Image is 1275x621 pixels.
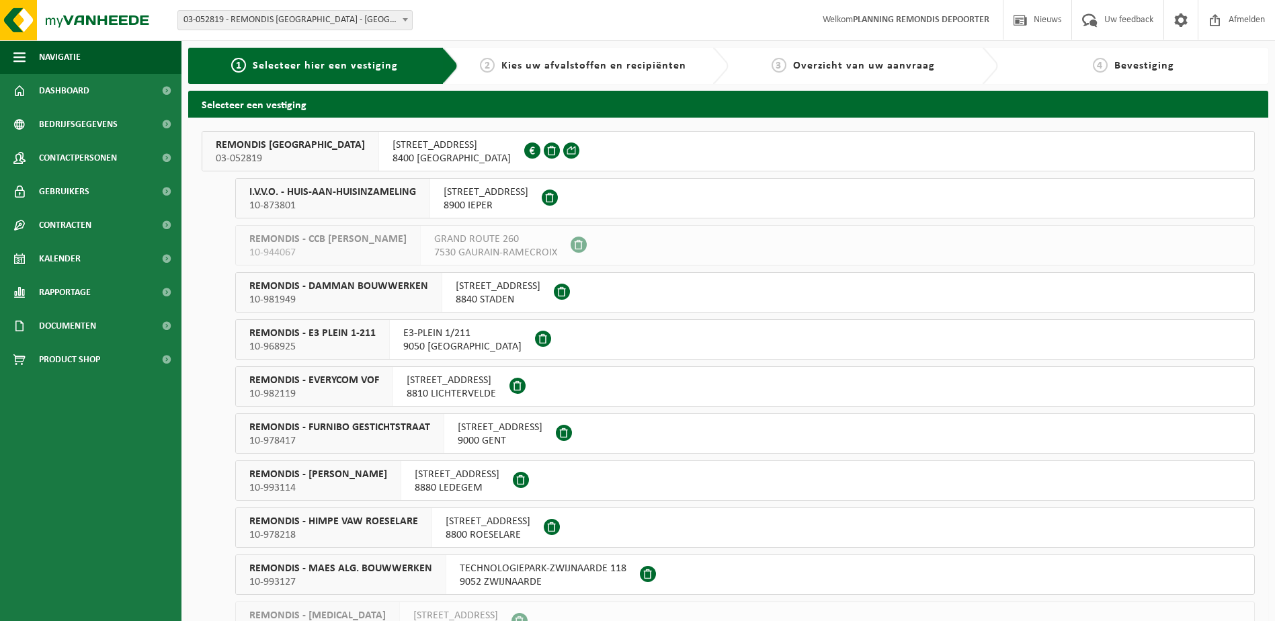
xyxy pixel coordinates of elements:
h2: Selecteer een vestiging [188,91,1268,117]
span: 8880 LEDEGEM [415,481,499,495]
span: 03-052819 - REMONDIS WEST-VLAANDEREN - OOSTENDE [178,11,412,30]
span: 4 [1093,58,1108,73]
button: REMONDIS - DAMMAN BOUWWERKEN 10-981949 [STREET_ADDRESS]8840 STADEN [235,272,1255,313]
span: Bedrijfsgegevens [39,108,118,141]
span: Bevestiging [1114,60,1174,71]
button: REMONDIS - EVERYCOM VOF 10-982119 [STREET_ADDRESS]8810 LICHTERVELDE [235,366,1255,407]
span: 10-993127 [249,575,432,589]
button: REMONDIS - HIMPE VAW ROESELARE 10-978218 [STREET_ADDRESS]8800 ROESELARE [235,507,1255,548]
span: 10-968925 [249,340,376,354]
strong: PLANNING REMONDIS DEPOORTER [853,15,989,25]
span: 7530 GAURAIN-RAMECROIX [434,246,557,259]
span: Overzicht van uw aanvraag [793,60,935,71]
span: Dashboard [39,74,89,108]
span: Contracten [39,208,91,242]
button: REMONDIS - E3 PLEIN 1-211 10-968925 E3-PLEIN 1/2119050 [GEOGRAPHIC_DATA] [235,319,1255,360]
span: 10-978417 [249,434,430,448]
span: REMONDIS - HIMPE VAW ROESELARE [249,515,418,528]
span: 03-052819 [216,152,365,165]
span: GRAND ROUTE 260 [434,233,557,246]
span: [STREET_ADDRESS] [415,468,499,481]
button: I.V.V.O. - HUIS-AAN-HUISINZAMELING 10-873801 [STREET_ADDRESS]8900 IEPER [235,178,1255,218]
span: Selecteer hier een vestiging [253,60,398,71]
span: 10-993114 [249,481,387,495]
span: Product Shop [39,343,100,376]
span: 10-873801 [249,199,416,212]
span: 03-052819 - REMONDIS WEST-VLAANDEREN - OOSTENDE [177,10,413,30]
span: TECHNOLOGIEPARK-ZWIJNAARDE 118 [460,562,626,575]
span: REMONDIS - MAES ALG. BOUWWERKEN [249,562,432,575]
span: REMONDIS [GEOGRAPHIC_DATA] [216,138,365,152]
span: [STREET_ADDRESS] [446,515,530,528]
span: 8400 [GEOGRAPHIC_DATA] [393,152,511,165]
span: REMONDIS - E3 PLEIN 1-211 [249,327,376,340]
button: REMONDIS - MAES ALG. BOUWWERKEN 10-993127 TECHNOLOGIEPARK-ZWIJNAARDE 1189052 ZWIJNAARDE [235,554,1255,595]
span: [STREET_ADDRESS] [444,185,528,199]
span: E3-PLEIN 1/211 [403,327,522,340]
span: 8810 LICHTERVELDE [407,387,496,401]
span: [STREET_ADDRESS] [407,374,496,387]
span: 1 [231,58,246,73]
button: REMONDIS [GEOGRAPHIC_DATA] 03-052819 [STREET_ADDRESS]8400 [GEOGRAPHIC_DATA] [202,131,1255,171]
span: 2 [480,58,495,73]
span: REMONDIS - [PERSON_NAME] [249,468,387,481]
span: 9000 GENT [458,434,542,448]
span: REMONDIS - CCB [PERSON_NAME] [249,233,407,246]
button: REMONDIS - [PERSON_NAME] 10-993114 [STREET_ADDRESS]8880 LEDEGEM [235,460,1255,501]
span: Contactpersonen [39,141,117,175]
span: REMONDIS - FURNIBO GESTICHTSTRAAT [249,421,430,434]
button: REMONDIS - FURNIBO GESTICHTSTRAAT 10-978417 [STREET_ADDRESS]9000 GENT [235,413,1255,454]
span: Navigatie [39,40,81,74]
span: 9052 ZWIJNAARDE [460,575,626,589]
span: I.V.V.O. - HUIS-AAN-HUISINZAMELING [249,185,416,199]
span: Gebruikers [39,175,89,208]
span: Rapportage [39,276,91,309]
span: 8900 IEPER [444,199,528,212]
span: REMONDIS - DAMMAN BOUWWERKEN [249,280,428,293]
span: 10-981949 [249,293,428,306]
span: [STREET_ADDRESS] [456,280,540,293]
span: REMONDIS - EVERYCOM VOF [249,374,379,387]
span: [STREET_ADDRESS] [393,138,511,152]
span: 8800 ROESELARE [446,528,530,542]
span: Kalender [39,242,81,276]
span: Documenten [39,309,96,343]
span: 3 [772,58,786,73]
span: 9050 [GEOGRAPHIC_DATA] [403,340,522,354]
span: 10-982119 [249,387,379,401]
span: Kies uw afvalstoffen en recipiënten [501,60,686,71]
span: 8840 STADEN [456,293,540,306]
span: [STREET_ADDRESS] [458,421,542,434]
span: 10-978218 [249,528,418,542]
span: 10-944067 [249,246,407,259]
